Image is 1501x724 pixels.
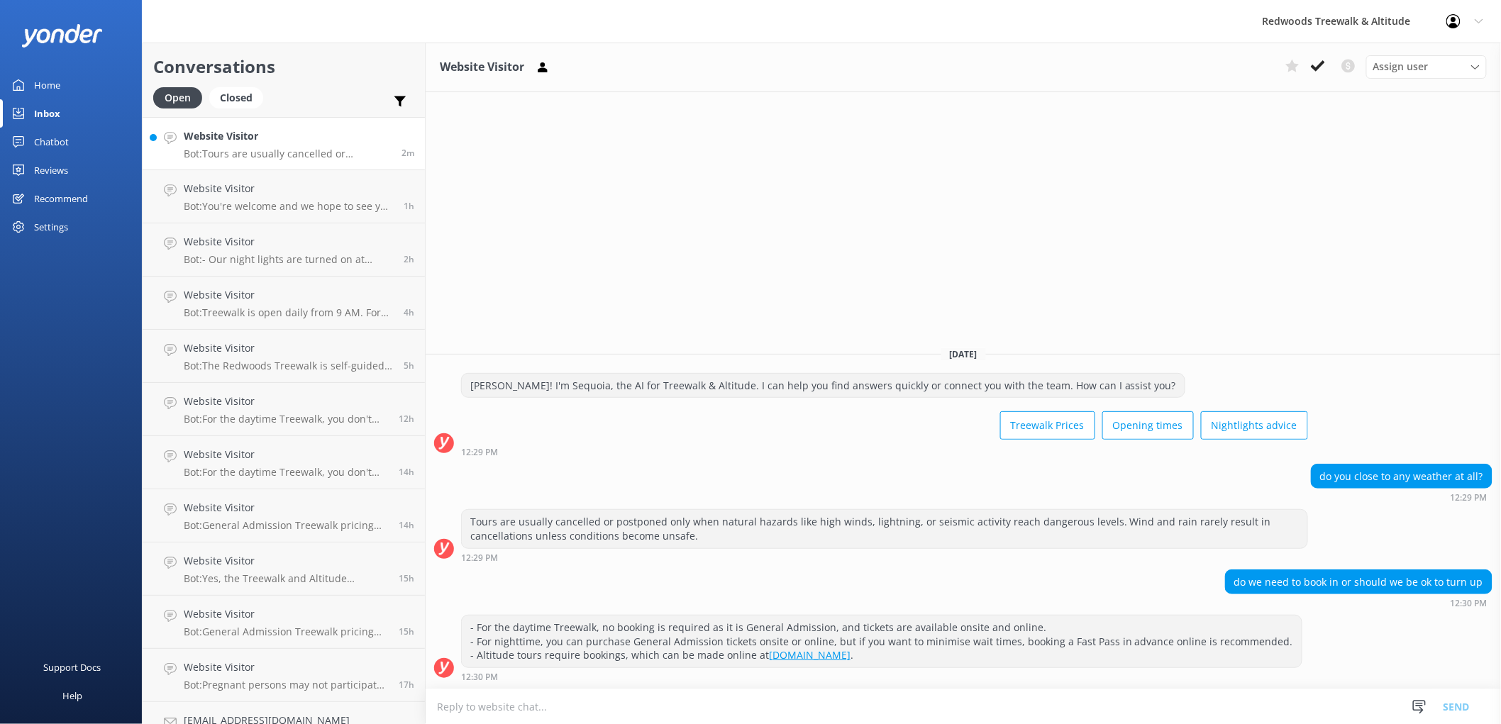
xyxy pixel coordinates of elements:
img: yonder-white-logo.png [21,24,103,48]
h4: Website Visitor [184,606,388,622]
p: Bot: The Redwoods Treewalk is self-guided and takes approximately 30-40 minutes to complete. [184,360,393,372]
div: [PERSON_NAME]! I'm Sequoia, the AI for Treewalk & Altitude. I can help you find answers quickly o... [462,374,1185,398]
div: Sep 23 2025 12:29pm (UTC +12:00) Pacific/Auckland [461,552,1308,562]
a: Website VisitorBot:Yes, the Treewalk and Altitude experiences are great all-weather activities. T... [143,542,425,596]
div: Recommend [34,184,88,213]
h4: Website Visitor [184,659,388,675]
p: Bot: - Our night lights are turned on at sunset, and the night walk starts 20 minutes thereafter.... [184,253,393,266]
p: Bot: Tours are usually cancelled or postponed only when natural hazards like high winds, lightnin... [184,147,391,160]
div: Reviews [34,156,68,184]
div: do we need to book in or should we be ok to turn up [1226,570,1492,594]
span: Sep 23 2025 12:29pm (UTC +12:00) Pacific/Auckland [401,147,414,159]
span: Sep 22 2025 09:39pm (UTC +12:00) Pacific/Auckland [399,519,414,531]
a: [DOMAIN_NAME] [769,648,851,662]
strong: 12:29 PM [461,448,498,457]
h4: Website Visitor [184,447,388,462]
h3: Website Visitor [440,58,524,77]
h4: Website Visitor [184,234,393,250]
span: Sep 23 2025 12:14am (UTC +12:00) Pacific/Auckland [399,413,414,425]
a: Website VisitorBot:- Our night lights are turned on at sunset, and the night walk starts 20 minut... [143,223,425,277]
p: Bot: For the daytime Treewalk, you don't need to book for exact dates and times as it is General ... [184,466,388,479]
div: Tours are usually cancelled or postponed only when natural hazards like high winds, lightning, or... [462,510,1307,547]
a: Open [153,89,209,105]
div: Sep 23 2025 12:30pm (UTC +12:00) Pacific/Auckland [461,672,1302,681]
button: Nightlights advice [1201,411,1308,440]
h4: Website Visitor [184,553,388,569]
div: Sep 23 2025 12:29pm (UTC +12:00) Pacific/Auckland [1311,492,1492,502]
p: Bot: Pregnant persons may not participate on Altitude, but they can participate on the Treewalk. ... [184,679,388,691]
span: Sep 22 2025 07:17pm (UTC +12:00) Pacific/Auckland [399,679,414,691]
a: Website VisitorBot:You're welcome and we hope to see you at [GEOGRAPHIC_DATA] & Altitude soon!1h [143,170,425,223]
div: Help [62,681,82,710]
div: Assign User [1366,55,1487,78]
div: Chatbot [34,128,69,156]
p: Bot: Treewalk is open daily from 9 AM. For last ticket sold times, please check our website FAQs ... [184,306,393,319]
p: Bot: Yes, the Treewalk and Altitude experiences are great all-weather activities. The forest is o... [184,572,388,585]
span: Sep 22 2025 09:08pm (UTC +12:00) Pacific/Auckland [399,572,414,584]
a: Website VisitorBot:For the daytime Treewalk, you don't need to book in advance as it is General A... [143,383,425,436]
h4: Website Visitor [184,181,393,196]
p: Bot: You're welcome and we hope to see you at [GEOGRAPHIC_DATA] & Altitude soon! [184,200,393,213]
h4: Website Visitor [184,340,393,356]
div: Inbox [34,99,60,128]
div: Settings [34,213,68,241]
strong: 12:29 PM [461,554,498,562]
span: Assign user [1373,59,1429,74]
p: Bot: General Admission Treewalk pricing starts at $42 for adults (16+ years) and $26 for children... [184,625,388,638]
strong: 12:29 PM [1451,494,1488,502]
div: Sep 23 2025 12:30pm (UTC +12:00) Pacific/Auckland [1225,598,1492,608]
a: Website VisitorBot:The Redwoods Treewalk is self-guided and takes approximately 30-40 minutes to ... [143,330,425,383]
span: Sep 23 2025 10:11am (UTC +12:00) Pacific/Auckland [404,253,414,265]
a: Website VisitorBot:General Admission Treewalk pricing starts at $42 for adults (16+ years) and $2... [143,489,425,542]
h4: Website Visitor [184,394,388,409]
strong: 12:30 PM [1451,599,1488,608]
button: Treewalk Prices [1000,411,1095,440]
span: [DATE] [941,348,986,360]
span: Sep 23 2025 07:26am (UTC +12:00) Pacific/Auckland [404,360,414,372]
h4: Website Visitor [184,128,391,144]
button: Opening times [1102,411,1194,440]
div: - For the daytime Treewalk, no booking is required as it is General Admission, and tickets are av... [462,616,1302,667]
strong: 12:30 PM [461,673,498,681]
span: Sep 22 2025 09:56pm (UTC +12:00) Pacific/Auckland [399,466,414,478]
p: Bot: General Admission Treewalk pricing starts at $42 for adults (16+ years) and $26 for children... [184,519,388,532]
div: Support Docs [44,653,101,681]
a: Website VisitorBot:For the daytime Treewalk, you don't need to book for exact dates and times as ... [143,436,425,489]
a: Closed [209,89,270,105]
div: Home [34,71,60,99]
p: Bot: For the daytime Treewalk, you don't need to book in advance as it is General Admission, and ... [184,413,388,425]
a: Website VisitorBot:General Admission Treewalk pricing starts at $42 for adults (16+ years) and $2... [143,596,425,649]
h4: Website Visitor [184,500,388,516]
a: Website VisitorBot:Tours are usually cancelled or postponed only when natural hazards like high w... [143,117,425,170]
a: Website VisitorBot:Pregnant persons may not participate on Altitude, but they can participate on ... [143,649,425,702]
div: do you close to any weather at all? [1312,464,1492,489]
h4: Website Visitor [184,287,393,303]
div: Open [153,87,202,108]
span: Sep 23 2025 11:12am (UTC +12:00) Pacific/Auckland [404,200,414,212]
h2: Conversations [153,53,414,80]
div: Sep 23 2025 12:29pm (UTC +12:00) Pacific/Auckland [461,447,1308,457]
span: Sep 23 2025 07:45am (UTC +12:00) Pacific/Auckland [404,306,414,318]
a: Website VisitorBot:Treewalk is open daily from 9 AM. For last ticket sold times, please check our... [143,277,425,330]
span: Sep 22 2025 08:51pm (UTC +12:00) Pacific/Auckland [399,625,414,637]
div: Closed [209,87,263,108]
